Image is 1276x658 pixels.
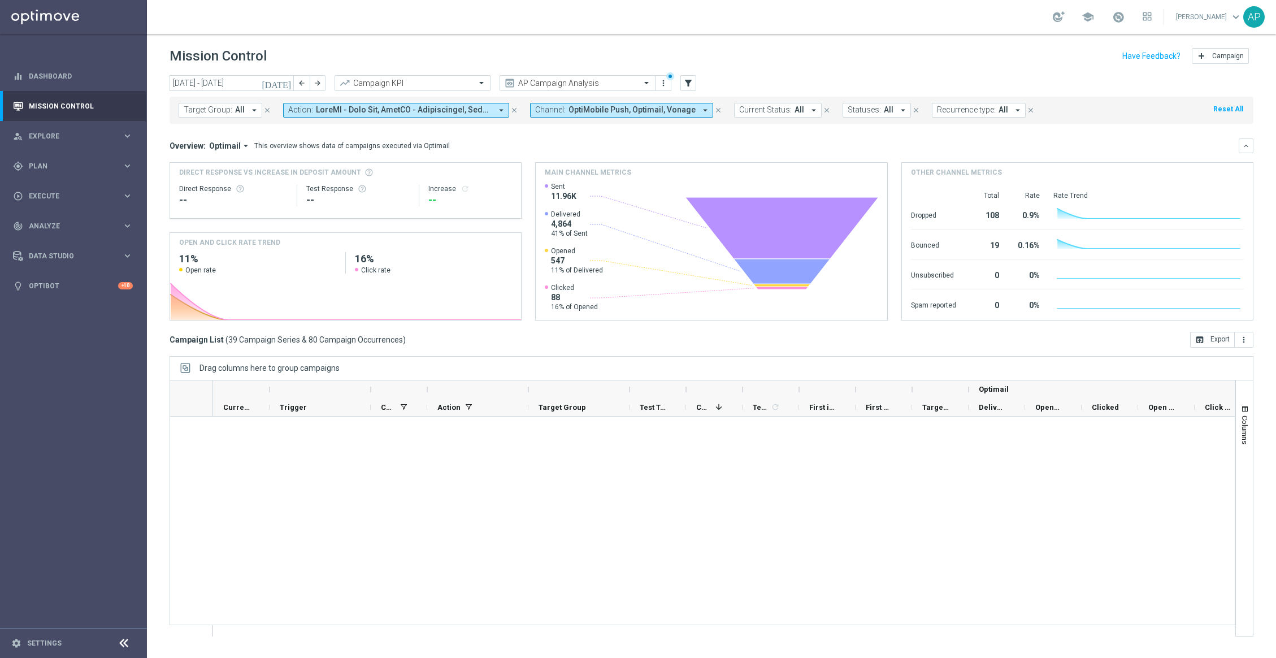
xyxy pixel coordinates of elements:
div: -- [306,193,410,207]
span: All [999,105,1008,115]
button: close [262,104,272,116]
i: arrow_drop_down [241,141,251,151]
span: Delivered [551,210,588,219]
i: settings [11,638,21,648]
i: track_changes [13,221,23,231]
span: Test Type [640,403,667,412]
i: refresh [771,402,780,412]
i: arrow_drop_down [898,105,908,115]
span: Open Rate [1148,403,1175,412]
i: equalizer [13,71,23,81]
a: Optibot [29,271,118,301]
span: Recurrence type: [937,105,996,115]
h3: Overview: [170,141,206,151]
div: Mission Control [13,91,133,121]
span: Channel [381,403,396,412]
i: arrow_drop_down [249,105,259,115]
a: Mission Control [29,91,133,121]
i: close [823,106,831,114]
div: 0% [1013,295,1040,313]
span: Current Status [223,403,250,412]
span: Direct Response VS Increase In Deposit Amount [179,167,361,178]
span: Open rate [185,266,216,275]
span: First Send Time [866,403,893,412]
span: Channel: [535,105,566,115]
div: 0.9% [1013,205,1040,223]
button: Data Studio keyboard_arrow_right [12,252,133,261]
button: more_vert [1235,332,1253,348]
a: [PERSON_NAME]keyboard_arrow_down [1175,8,1243,25]
i: trending_up [339,77,350,89]
button: open_in_browser Export [1190,332,1235,348]
i: keyboard_arrow_right [122,220,133,231]
span: 11% of Delivered [551,266,603,275]
button: close [822,104,832,116]
ng-select: Campaign KPI [335,75,491,91]
span: Click Rate [1205,403,1232,412]
span: Optimail [209,141,241,151]
span: keyboard_arrow_down [1230,11,1242,23]
input: Select date range [170,75,294,91]
i: close [1027,106,1035,114]
button: close [509,104,519,116]
i: [DATE] [262,78,292,88]
h1: Mission Control [170,48,267,64]
button: Recurrence type: All arrow_drop_down [932,103,1026,118]
i: arrow_drop_down [700,105,710,115]
span: Data Studio [29,253,122,259]
span: Campaign [1212,52,1244,60]
span: Plan [29,163,122,170]
button: arrow_forward [310,75,325,91]
span: Control Customers [696,403,711,412]
i: play_circle_outline [13,191,23,201]
h3: Campaign List [170,335,406,345]
div: Bounced [911,235,956,253]
span: Click rate [361,266,390,275]
div: Unsubscribed [911,265,956,283]
span: Calculate column [769,401,780,413]
div: There are unsaved changes [666,72,674,80]
div: Optibot [13,271,133,301]
i: gps_fixed [13,161,23,171]
div: Analyze [13,221,122,231]
div: Spam reported [911,295,956,313]
i: filter_alt [683,78,693,88]
div: 0.16% [1013,235,1040,253]
div: 0 [970,295,999,313]
i: keyboard_arrow_right [122,191,133,201]
div: Data Studio [13,251,122,261]
button: track_changes Analyze keyboard_arrow_right [12,222,133,231]
button: add Campaign [1192,48,1249,64]
i: close [912,106,920,114]
button: play_circle_outline Execute keyboard_arrow_right [12,192,133,201]
button: lightbulb Optibot +10 [12,282,133,291]
span: Delivery Rate [979,403,1006,412]
span: 16% of Opened [551,302,598,311]
button: more_vert [658,76,669,90]
button: close [911,104,921,116]
div: Dropped [911,205,956,223]
i: arrow_forward [314,79,322,87]
button: Current Status: All arrow_drop_down [734,103,822,118]
div: -- [179,193,288,207]
span: 88 [551,292,598,302]
span: Clicked [551,283,598,292]
i: arrow_drop_down [496,105,506,115]
multiple-options-button: Export to CSV [1190,335,1253,344]
span: Sent [551,182,576,191]
i: more_vert [1239,335,1248,344]
span: Current Status: [739,105,792,115]
a: Dashboard [29,61,133,91]
div: Explore [13,131,122,141]
span: KenoGO - Paid Out KenoGO - Partnerships KenoGO - Product Announcement KenoGO - Security + 77 more [316,105,492,115]
i: arrow_back [298,79,306,87]
div: Dashboard [13,61,133,91]
div: Mission Control [12,102,133,111]
span: ) [403,335,406,345]
i: preview [504,77,515,89]
span: 41% of Sent [551,229,588,238]
button: equalizer Dashboard [12,72,133,81]
div: Direct Response [179,184,288,193]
